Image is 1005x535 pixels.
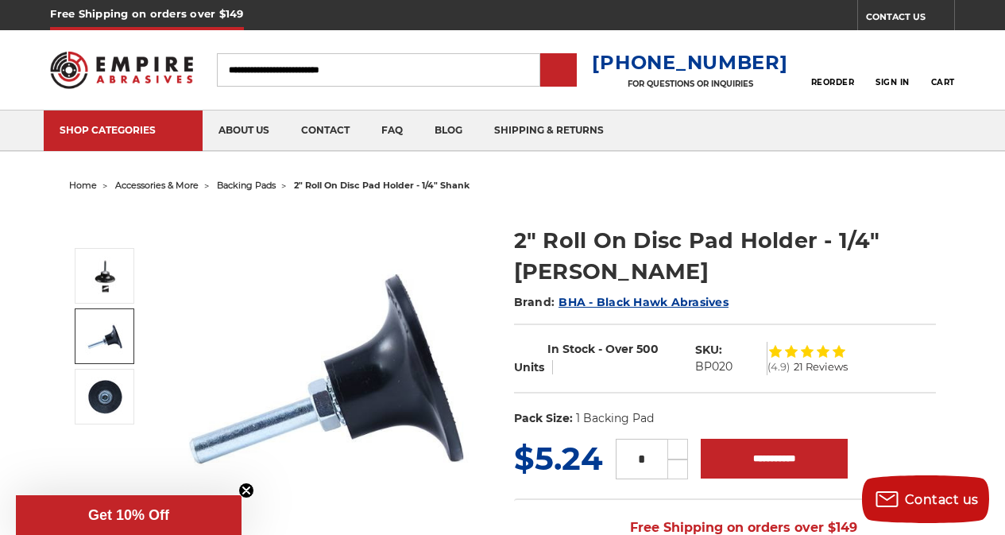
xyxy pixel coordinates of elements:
[115,180,199,191] a: accessories & more
[294,180,470,191] span: 2" roll on disc pad holder - 1/4" shank
[168,208,486,526] img: 2" Roll On Disc Pad Holder - 1/4" Shank
[85,377,125,417] img: 2" Roll On Disc Pad Holder - 1/4" Shank
[767,362,790,372] span: (4.9)
[543,55,574,87] input: Submit
[88,507,169,523] span: Get 10% Off
[636,342,659,356] span: 500
[559,295,729,309] a: BHA - Black Hawk Abrasives
[547,342,595,356] span: In Stock
[514,360,544,374] span: Units
[598,342,633,356] span: - Over
[794,362,848,372] span: 21 Reviews
[238,483,254,498] button: Close teaser
[478,110,620,151] a: shipping & returns
[69,180,97,191] a: home
[514,439,603,478] span: $5.24
[85,316,125,356] img: 2" Roll On Disc Pad Holder - 1/4" Shank
[931,52,955,87] a: Cart
[285,110,365,151] a: contact
[862,475,989,523] button: Contact us
[16,495,242,535] div: Get 10% OffClose teaser
[695,359,732,375] dd: BP020
[811,77,855,87] span: Reorder
[866,8,954,30] a: CONTACT US
[217,180,276,191] a: backing pads
[50,42,192,98] img: Empire Abrasives
[905,492,979,507] span: Contact us
[365,110,419,151] a: faq
[811,52,855,87] a: Reorder
[203,110,285,151] a: about us
[514,225,936,287] h1: 2" Roll On Disc Pad Holder - 1/4" [PERSON_NAME]
[419,110,478,151] a: blog
[592,79,787,89] p: FOR QUESTIONS OR INQUIRIES
[695,342,722,359] dt: SKU:
[876,77,910,87] span: Sign In
[514,410,573,427] dt: Pack Size:
[514,295,555,309] span: Brand:
[576,410,654,427] dd: 1 Backing Pad
[85,256,125,296] img: 2" Roll On Disc Pad Holder - 1/4" Shank
[592,51,787,74] a: [PHONE_NUMBER]
[60,124,187,136] div: SHOP CATEGORIES
[931,77,955,87] span: Cart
